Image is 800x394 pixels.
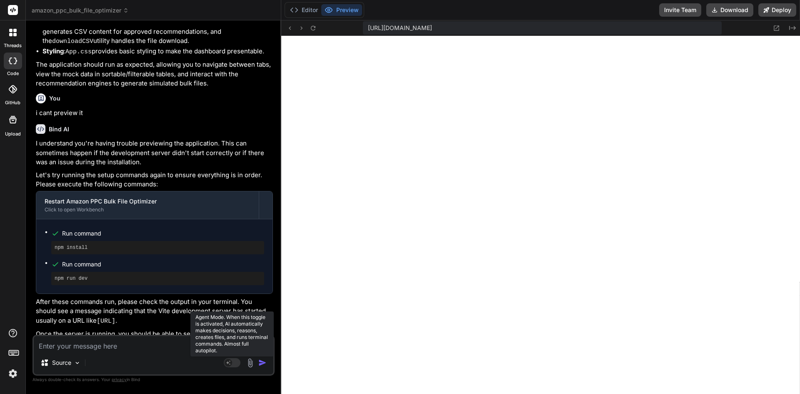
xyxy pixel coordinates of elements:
[62,229,264,238] span: Run command
[368,24,432,32] span: [URL][DOMAIN_NAME]
[42,47,64,55] strong: Styling
[258,359,267,367] img: icon
[62,260,264,269] span: Run command
[65,48,92,55] code: App.css
[42,17,273,47] li: : correctly generates CSV content for approved recommendations, and the utility handles the file ...
[36,191,259,219] button: Restart Amazon PPC Bulk File OptimizerClick to open Workbench
[52,38,93,45] code: downloadCSV
[245,358,255,368] img: attachment
[36,329,273,358] p: Once the server is running, you should be able to see the application in the preview pane. If you...
[706,3,753,17] button: Download
[49,94,60,103] h6: You
[7,70,19,77] label: code
[42,47,273,57] li: : provides basic styling to make the dashboard presentable.
[281,36,800,394] iframe: Preview
[36,139,273,167] p: I understand you're having trouble previewing the application. This can sometimes happen if the d...
[222,358,242,368] button: Agent Mode. When this toggle is activated, AI automatically makes decisions, reasons, creates fil...
[5,130,21,138] label: Upload
[36,60,273,88] p: The application should run as expected, allowing you to navigate between tabs, view the mock data...
[45,206,250,213] div: Click to open Workbench
[6,366,20,381] img: settings
[36,171,273,189] p: Let's try running the setup commands again to ensure everything is in order. Please execute the f...
[5,99,20,106] label: GitHub
[97,318,115,325] code: [URL]
[49,125,69,133] h6: Bind AI
[4,42,22,49] label: threads
[52,359,71,367] p: Source
[758,3,796,17] button: Deploy
[659,3,701,17] button: Invite Team
[55,275,261,282] pre: npm run dev
[55,244,261,251] pre: npm install
[36,108,273,118] p: i cant preview it
[36,297,273,326] p: After these commands run, please check the output in your terminal. You should see a message indi...
[32,6,129,15] span: amazon_ppc_bulk_file_optimizer
[45,197,250,206] div: Restart Amazon PPC Bulk File Optimizer
[112,377,127,382] span: privacy
[74,359,81,366] img: Pick Models
[321,4,362,16] button: Preview
[287,4,321,16] button: Editor
[32,376,275,384] p: Always double-check its answers. Your in Bind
